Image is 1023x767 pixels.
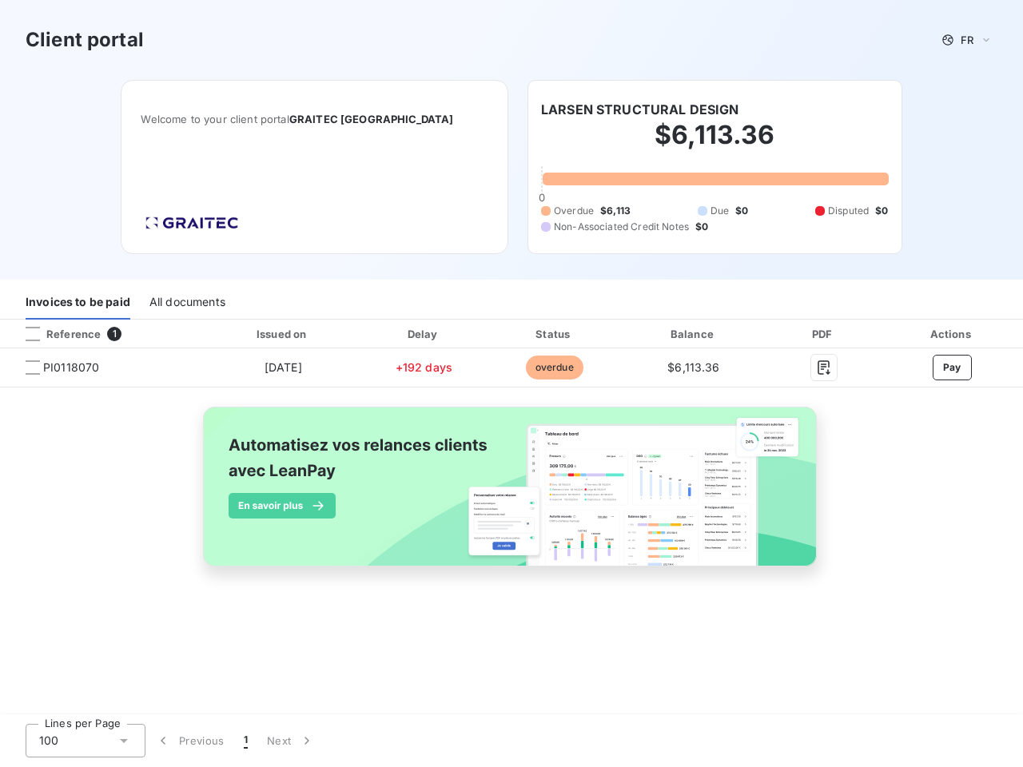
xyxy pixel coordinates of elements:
span: overdue [526,356,583,380]
div: Invoices to be paid [26,286,130,320]
h3: Client portal [26,26,144,54]
span: Non-Associated Credit Notes [554,220,689,234]
span: 100 [39,733,58,749]
button: Pay [933,355,972,380]
span: PI0118070 [43,360,99,376]
span: $0 [695,220,708,234]
h6: LARSEN STRUCTURAL DESIGN [541,100,739,119]
span: 0 [539,191,545,204]
span: Welcome to your client portal [141,113,488,125]
div: All documents [149,286,225,320]
button: Next [257,724,324,757]
span: $6,113 [600,204,631,218]
div: Balance [624,326,762,342]
button: 1 [234,724,257,757]
span: FR [961,34,973,46]
span: $6,113.36 [667,360,719,374]
img: banner [189,397,834,594]
div: Delay [363,326,484,342]
h2: $6,113.36 [541,119,889,167]
span: Overdue [554,204,594,218]
div: Issued on [209,326,356,342]
span: GRAITEC [GEOGRAPHIC_DATA] [289,113,454,125]
span: +192 days [396,360,452,374]
div: Actions [884,326,1020,342]
span: 1 [107,327,121,341]
button: Previous [145,724,234,757]
div: PDF [770,326,878,342]
img: Company logo [141,212,243,234]
span: $0 [875,204,888,218]
span: Disputed [828,204,869,218]
span: [DATE] [265,360,302,374]
div: Status [491,326,618,342]
div: Reference [13,327,101,341]
span: $0 [735,204,748,218]
span: 1 [244,733,248,749]
span: Due [711,204,729,218]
